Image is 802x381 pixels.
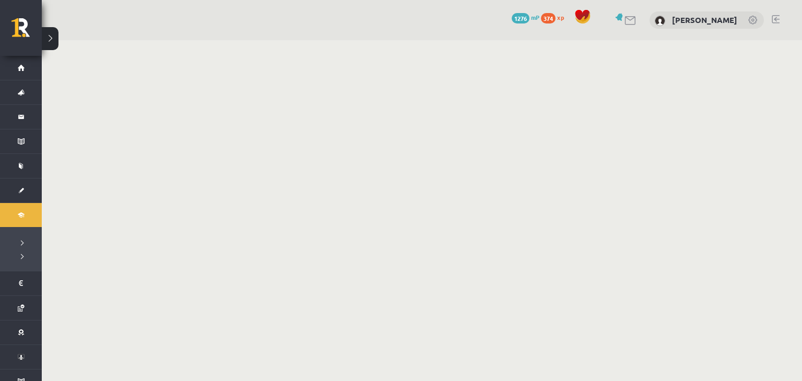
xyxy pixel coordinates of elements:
a: Rīgas 1. Tālmācības vidusskola [11,18,42,44]
img: Marta Laķe [655,16,665,26]
span: 374 [541,13,556,23]
a: 1276 mP [512,13,539,21]
span: mP [531,13,539,21]
span: 1276 [512,13,529,23]
a: [PERSON_NAME] [672,15,737,25]
span: xp [557,13,564,21]
a: 374 xp [541,13,569,21]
